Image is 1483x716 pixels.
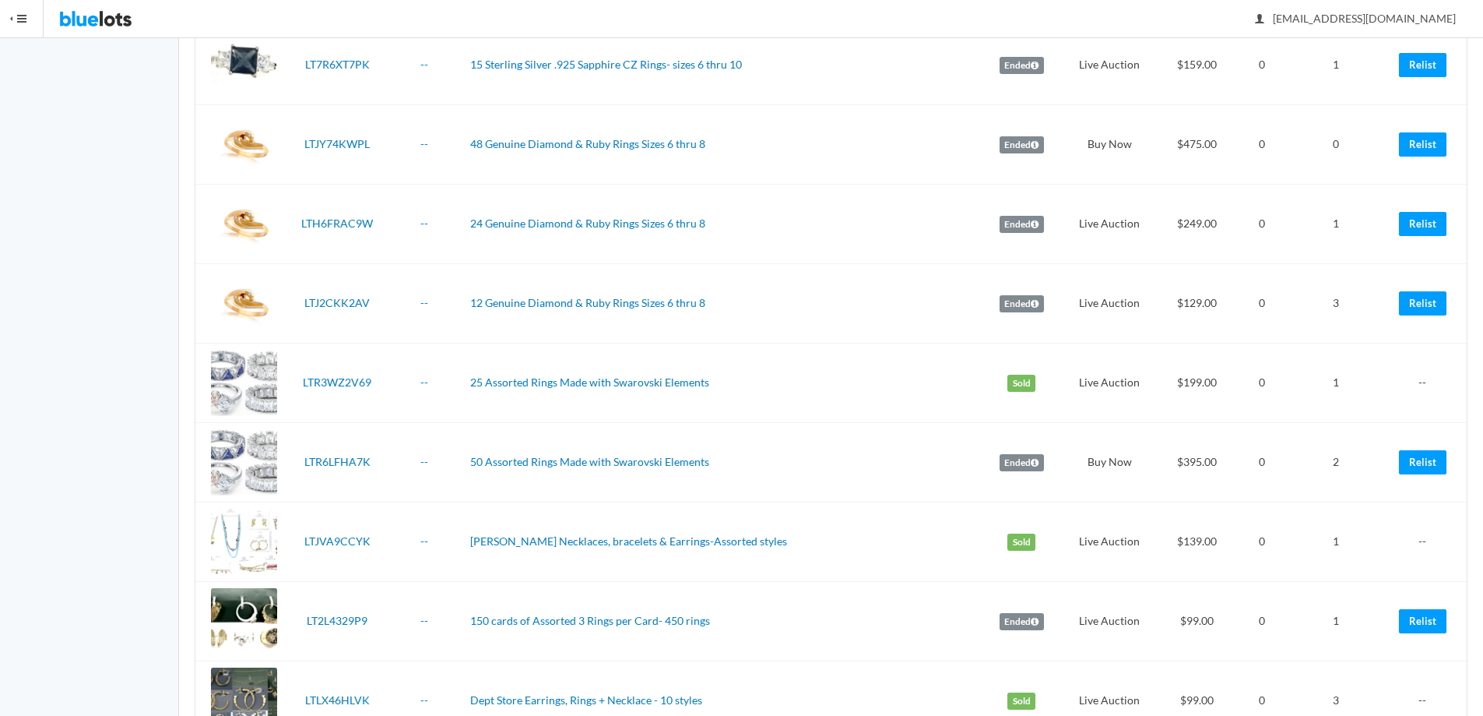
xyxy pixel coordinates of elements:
td: Live Auction [1065,344,1154,423]
a: Relist [1399,291,1446,316]
td: Buy Now [1065,423,1154,503]
a: -- [420,693,428,707]
td: 0 [1239,503,1284,582]
a: LT2L4329P9 [307,614,367,627]
label: Sold [1007,693,1035,710]
td: $249.00 [1154,185,1239,264]
a: [PERSON_NAME] Necklaces, bracelets & Earrings-Assorted styles [470,534,787,548]
td: 1 [1284,503,1387,582]
td: 0 [1284,105,1387,185]
td: $199.00 [1154,344,1239,423]
td: 0 [1239,26,1284,105]
a: Relist [1399,132,1446,157]
a: -- [420,376,428,389]
td: $159.00 [1154,26,1239,105]
td: 0 [1239,582,1284,661]
td: 0 [1239,344,1284,423]
td: 0 [1239,105,1284,185]
td: Live Auction [1065,503,1154,582]
a: LTJVA9CCYK [304,534,371,548]
a: -- [420,296,428,309]
a: LTR3WZ2V69 [303,376,371,389]
a: Relist [1399,212,1446,236]
a: LT7R6XT7PK [305,58,370,71]
a: 50 Assorted Rings Made with Swarovski Elements [470,455,709,468]
td: 1 [1284,26,1387,105]
a: Relist [1399,609,1446,633]
td: 0 [1239,423,1284,503]
td: -- [1387,344,1467,423]
ion-icon: person [1252,12,1267,27]
td: $99.00 [1154,582,1239,661]
td: Live Auction [1065,26,1154,105]
span: [EMAIL_ADDRESS][DOMAIN_NAME] [1256,12,1456,25]
td: 2 [1284,423,1387,503]
a: -- [420,58,428,71]
label: Sold [1007,534,1035,551]
label: Ended [1000,136,1044,153]
td: 0 [1239,264,1284,344]
a: Relist [1399,450,1446,474]
label: Ended [1000,613,1044,630]
a: -- [420,614,428,627]
td: $139.00 [1154,503,1239,582]
td: Live Auction [1065,264,1154,344]
a: LTR6LFHA7K [304,455,371,468]
a: Relist [1399,53,1446,77]
td: -- [1387,503,1467,582]
a: 25 Assorted Rings Made with Swarovski Elements [470,376,709,389]
td: Live Auction [1065,582,1154,661]
a: -- [420,217,428,230]
td: 1 [1284,582,1387,661]
a: LTJY74KWPL [304,137,370,150]
a: 15 Sterling Silver .925 Sapphire CZ Rings- sizes 6 thru 10 [470,58,742,71]
a: LTLX46HLVK [305,693,370,707]
a: 48 Genuine Diamond & Ruby Rings Sizes 6 thru 8 [470,137,705,150]
a: LTJ2CKK2AV [304,296,370,309]
label: Ended [1000,454,1044,471]
td: $475.00 [1154,105,1239,185]
a: -- [420,534,428,548]
label: Ended [1000,295,1044,312]
td: 0 [1239,185,1284,264]
a: 24 Genuine Diamond & Ruby Rings Sizes 6 thru 8 [470,217,705,230]
a: LTH6FRAC9W [301,217,373,230]
a: -- [420,455,428,468]
td: $129.00 [1154,264,1239,344]
a: 150 cards of Assorted 3 Rings per Card- 450 rings [470,614,710,627]
a: 12 Genuine Diamond & Ruby Rings Sizes 6 thru 8 [470,296,705,309]
label: Ended [1000,57,1044,74]
label: Sold [1007,375,1035,392]
td: 1 [1284,344,1387,423]
td: 3 [1284,264,1387,344]
td: Live Auction [1065,185,1154,264]
a: Dept Store Earrings, Rings + Necklace - 10 styles [470,693,702,707]
td: 1 [1284,185,1387,264]
td: Buy Now [1065,105,1154,185]
label: Ended [1000,216,1044,233]
a: -- [420,137,428,150]
td: $395.00 [1154,423,1239,503]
